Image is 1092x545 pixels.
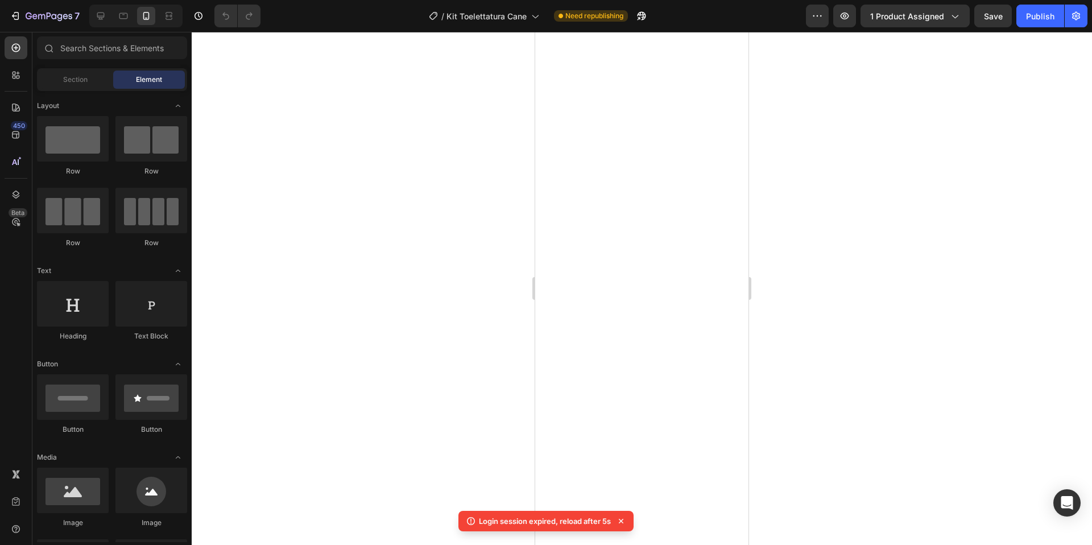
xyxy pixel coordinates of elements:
span: Toggle open [169,448,187,466]
span: Button [37,359,58,369]
iframe: Design area [535,32,748,545]
span: Element [136,75,162,85]
span: Need republishing [565,11,623,21]
button: Save [974,5,1012,27]
div: Row [115,166,187,176]
div: Row [37,166,109,176]
p: Login session expired, reload after 5s [479,515,611,527]
span: Kit Toelettatura Cane [446,10,527,22]
span: Layout [37,101,59,111]
div: Button [115,424,187,435]
span: Toggle open [169,262,187,280]
span: Save [984,11,1003,21]
input: Search Sections & Elements [37,36,187,59]
div: 450 [11,121,27,130]
div: Row [37,238,109,248]
div: Beta [9,208,27,217]
span: / [441,10,444,22]
div: Text Block [115,331,187,341]
span: Toggle open [169,97,187,115]
div: Image [37,518,109,528]
div: Row [115,238,187,248]
div: Button [37,424,109,435]
div: Open Intercom Messenger [1053,489,1081,517]
div: Publish [1026,10,1054,22]
button: Publish [1016,5,1064,27]
button: 1 product assigned [861,5,970,27]
div: Image [115,518,187,528]
span: Toggle open [169,355,187,373]
button: 7 [5,5,85,27]
p: 7 [75,9,80,23]
span: Media [37,452,57,463]
div: Undo/Redo [214,5,260,27]
span: 1 product assigned [870,10,944,22]
span: Section [63,75,88,85]
div: Heading [37,331,109,341]
span: Text [37,266,51,276]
